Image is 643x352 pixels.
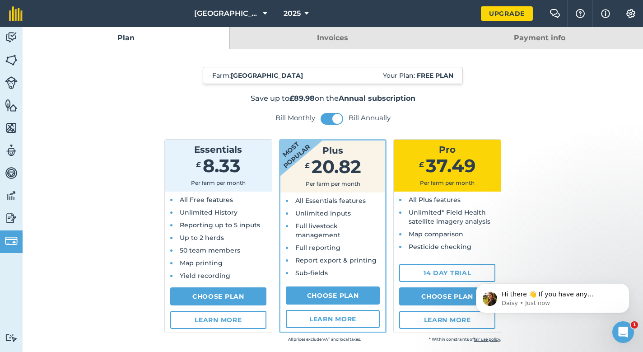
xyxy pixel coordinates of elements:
[601,8,610,19] img: svg+xml;base64,PHN2ZyB4bWxucz0iaHR0cDovL3d3dy53My5vcmcvMjAwMC9zdmciIHdpZHRoPSIxNyIgaGVpZ2h0PSIxNy...
[339,94,415,103] strong: Annual subscription
[417,71,453,80] strong: Free plan
[180,208,238,216] span: Unlimited History
[103,93,563,104] p: Save up to on the
[419,160,424,169] span: £
[196,160,201,169] span: £
[361,335,501,344] small: * Within constraints of .
[295,244,340,252] span: Full reporting
[5,211,18,225] img: svg+xml;base64,PD94bWwgdmVyc2lvbj0iMS4wIiBlbmNvZGluZz0idXRmLTgiPz4KPCEtLSBHZW5lcmF0b3I6IEFkb2JlIE...
[5,99,18,112] img: svg+xml;base64,PHN2ZyB4bWxucz0iaHR0cDovL3d3dy53My5vcmcvMjAwMC9zdmciIHdpZHRoPSI1NiIgaGVpZ2h0PSI2MC...
[481,6,533,21] a: Upgrade
[5,31,18,44] img: svg+xml;base64,PD94bWwgdmVyc2lvbj0iMS4wIiBlbmNvZGluZz0idXRmLTgiPz4KPCEtLSBHZW5lcmF0b3I6IEFkb2JlIE...
[9,6,23,21] img: fieldmargin Logo
[474,337,500,342] a: fair use policy
[612,321,634,343] iframe: Intercom live chat
[180,246,240,254] span: 50 team members
[305,161,310,170] span: £
[409,230,463,238] span: Map comparison
[295,256,377,264] span: Report export & printing
[322,145,343,156] span: Plus
[306,180,360,187] span: Per farm per month
[409,243,471,251] span: Pesticide checking
[349,113,391,122] label: Bill Annually
[286,310,380,328] a: Learn more
[399,264,495,282] a: 14 day trial
[5,235,18,247] img: svg+xml;base64,PD94bWwgdmVyc2lvbj0iMS4wIiBlbmNvZGluZz0idXRmLTgiPz4KPCEtLSBHZW5lcmF0b3I6IEFkb2JlIE...
[550,9,560,18] img: Two speech bubbles overlapping with the left bubble in the forefront
[180,234,224,242] span: Up to 2 herds
[180,196,233,204] span: All Free features
[5,189,18,202] img: svg+xml;base64,PD94bWwgdmVyc2lvbj0iMS4wIiBlbmNvZGluZz0idXRmLTgiPz4KPCEtLSBHZW5lcmF0b3I6IEFkb2JlIE...
[575,9,586,18] img: A question mark icon
[5,53,18,67] img: svg+xml;base64,PHN2ZyB4bWxucz0iaHR0cDovL3d3dy53My5vcmcvMjAwMC9zdmciIHdpZHRoPSI1NiIgaGVpZ2h0PSI2MC...
[312,155,361,178] span: 20.82
[295,269,328,277] span: Sub-fields
[5,166,18,180] img: svg+xml;base64,PD94bWwgdmVyc2lvbj0iMS4wIiBlbmNvZGluZz0idXRmLTgiPz4KPCEtLSBHZW5lcmF0b3I6IEFkb2JlIE...
[253,114,327,183] strong: Most popular
[295,222,340,239] span: Full livestock management
[180,272,230,280] span: Yield recording
[170,287,266,305] a: Choose Plan
[5,333,18,342] img: svg+xml;base64,PD94bWwgdmVyc2lvbj0iMS4wIiBlbmNvZGluZz0idXRmLTgiPz4KPCEtLSBHZW5lcmF0b3I6IEFkb2JlIE...
[170,311,266,329] a: Learn more
[5,144,18,157] img: svg+xml;base64,PD94bWwgdmVyc2lvbj0iMS4wIiBlbmNvZGluZz0idXRmLTgiPz4KPCEtLSBHZW5lcmF0b3I6IEFkb2JlIE...
[383,71,453,80] span: Your Plan:
[409,208,490,225] span: Unlimited* Field Health satellite imagery analysis
[295,209,351,217] span: Unlimited inputs
[439,144,456,155] span: Pro
[289,94,315,103] strong: £89.98
[631,321,638,329] span: 1
[212,71,303,80] span: Farm :
[220,335,361,344] small: All prices exclude VAT and local taxes.
[420,179,475,186] span: Per farm per month
[23,27,229,49] a: Plan
[399,311,495,329] a: Learn more
[194,144,242,155] span: Essentials
[231,71,303,80] strong: [GEOGRAPHIC_DATA]
[203,155,241,177] span: 8.33
[194,8,259,19] span: [GEOGRAPHIC_DATA]
[5,121,18,135] img: svg+xml;base64,PHN2ZyB4bWxucz0iaHR0cDovL3d3dy53My5vcmcvMjAwMC9zdmciIHdpZHRoPSI1NiIgaGVpZ2h0PSI2MC...
[426,155,475,177] span: 37.49
[399,287,495,305] a: Choose Plan
[409,196,461,204] span: All Plus features
[5,76,18,89] img: svg+xml;base64,PD94bWwgdmVyc2lvbj0iMS4wIiBlbmNvZGluZz0idXRmLTgiPz4KPCEtLSBHZW5lcmF0b3I6IEFkb2JlIE...
[275,113,315,122] label: Bill Monthly
[284,8,301,19] span: 2025
[286,286,380,305] a: Choose Plan
[180,221,260,229] span: Reporting up to 5 inputs
[295,197,366,205] span: All Essentials features
[462,264,643,328] iframe: Intercom notifications message
[191,179,246,186] span: Per farm per month
[229,27,436,49] a: Invoices
[180,259,223,267] span: Map printing
[625,9,636,18] img: A cog icon
[436,27,643,49] a: Payment info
